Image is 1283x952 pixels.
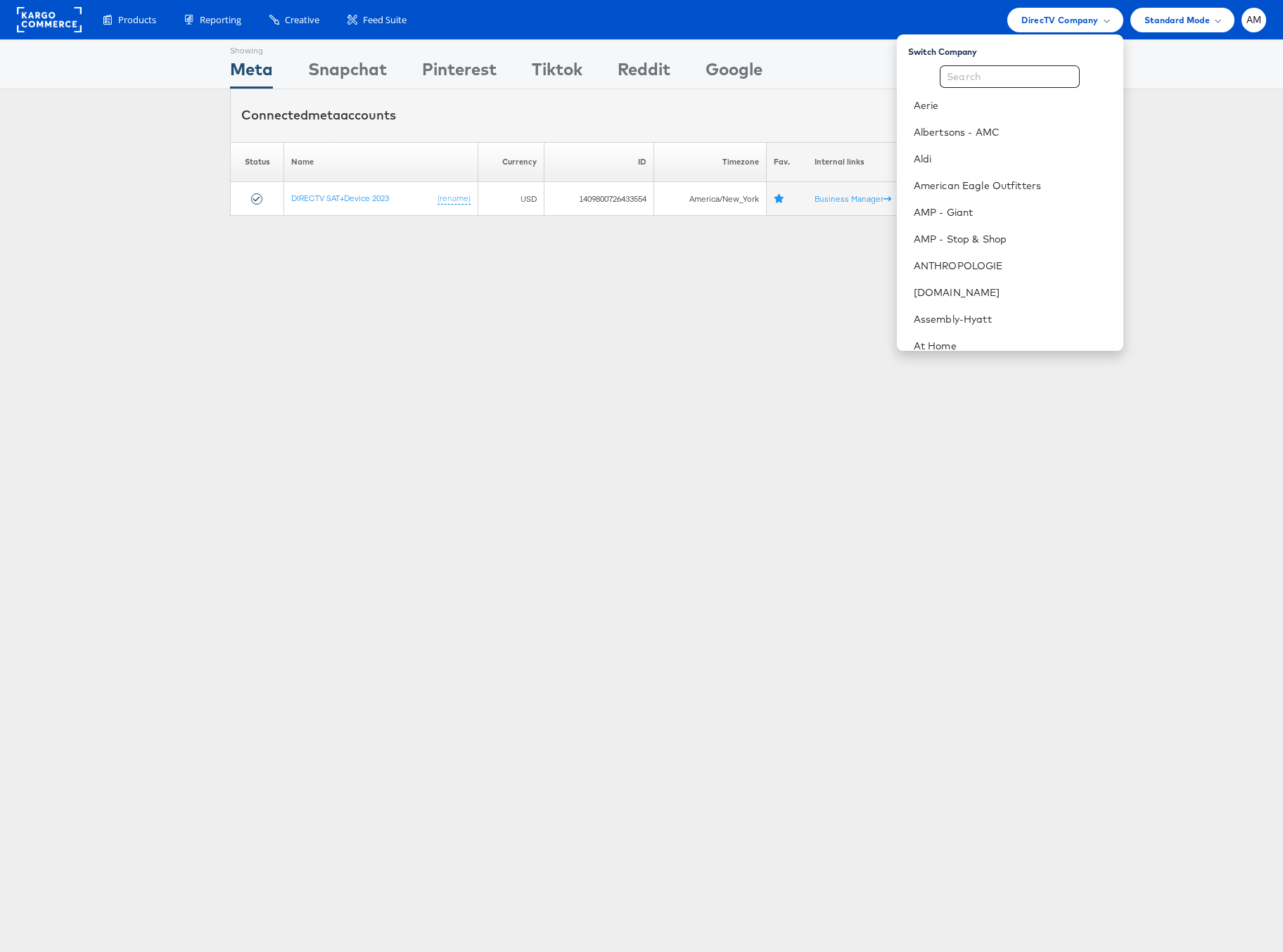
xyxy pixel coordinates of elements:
span: AM [1246,15,1262,25]
td: America/New_York [653,182,766,216]
a: [DOMAIN_NAME] [914,285,1112,300]
a: AMP - Stop & Shop [914,232,1112,246]
span: Creative [285,13,319,27]
div: Meta [230,57,273,89]
th: ID [544,142,653,182]
div: Google [706,57,762,89]
th: Currency [478,142,544,182]
input: Search [940,65,1080,88]
div: Tiktok [532,57,582,89]
a: (rename) [438,193,471,205]
a: Aldi [914,152,1112,166]
span: Products [118,13,156,27]
div: Connected accounts [241,106,396,124]
a: Business Manager [815,193,891,204]
td: 1409800726433554 [544,182,653,216]
th: Timezone [653,142,766,182]
a: Aerie [914,98,1112,112]
th: Name [284,142,478,182]
span: Feed Suite [363,13,407,27]
a: ANTHROPOLOGIE [914,259,1112,273]
a: Assembly-Hyatt [914,312,1112,326]
a: DIRECTV SAT+Device 2023 [291,193,389,203]
div: Pinterest [422,57,497,89]
div: Switch Company [908,40,1123,58]
a: Albertsons - AMC [914,125,1112,139]
div: Snapchat [308,57,387,89]
span: meta [308,107,340,123]
div: Showing [230,40,273,57]
div: Reddit [618,57,670,89]
th: Status [231,142,284,182]
span: Reporting [200,13,241,27]
span: Standard Mode [1144,13,1210,27]
a: AMP - Giant [914,205,1112,219]
a: American Eagle Outfitters [914,179,1112,193]
td: USD [478,182,544,216]
a: At Home [914,339,1112,353]
span: DirecTV Company [1021,13,1098,27]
